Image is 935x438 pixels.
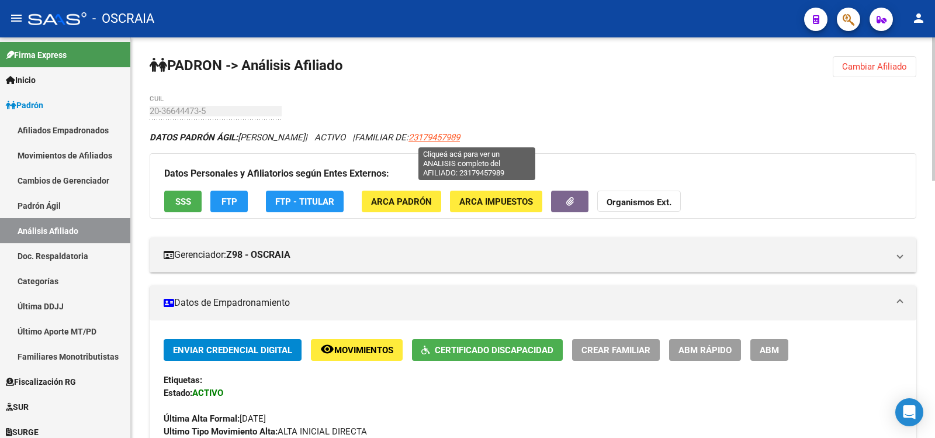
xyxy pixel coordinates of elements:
span: SUR [6,401,29,413]
strong: PADRON -> Análisis Afiliado [150,57,343,74]
mat-panel-title: Gerenciador: [164,249,888,261]
button: Enviar Credencial Digital [164,339,302,361]
button: ABM [750,339,788,361]
h3: Datos Personales y Afiliatorios según Entes Externos: [164,165,902,182]
button: Movimientos [311,339,403,361]
strong: Última Alta Formal: [164,413,240,424]
span: FAMILIAR DE: [355,132,460,143]
button: ABM Rápido [669,339,741,361]
span: - OSCRAIA [92,6,154,32]
span: ARCA Padrón [371,196,432,207]
span: SSS [175,196,191,207]
span: ARCA Impuestos [459,196,533,207]
strong: Etiquetas: [164,375,202,385]
span: Cambiar Afiliado [842,61,907,72]
strong: Ultimo Tipo Movimiento Alta: [164,426,278,437]
span: Movimientos [334,345,393,356]
button: Certificado Discapacidad [412,339,563,361]
span: ALTA INICIAL DIRECTA [164,426,367,437]
button: Organismos Ext. [597,191,681,212]
mat-icon: person [912,11,926,25]
span: Crear Familiar [581,345,650,356]
button: Cambiar Afiliado [833,56,916,77]
mat-icon: menu [9,11,23,25]
div: Open Intercom Messenger [895,398,923,426]
span: [PERSON_NAME] [150,132,305,143]
strong: ACTIVO [192,388,223,398]
span: ABM Rápido [678,345,732,356]
i: | ACTIVO | [150,132,460,143]
mat-panel-title: Datos de Empadronamiento [164,296,888,309]
span: FTP - Titular [275,196,334,207]
span: Firma Express [6,49,67,61]
span: Fiscalización RG [6,375,76,388]
span: Enviar Credencial Digital [173,345,292,356]
mat-expansion-panel-header: Datos de Empadronamiento [150,285,916,320]
button: FTP [210,191,248,212]
strong: Z98 - OSCRAIA [226,249,290,261]
span: [DATE] [164,413,266,424]
span: Padrón [6,99,43,112]
span: Inicio [6,74,36,87]
button: SSS [164,191,202,212]
span: FTP [221,196,237,207]
strong: DATOS PADRÓN ÁGIL: [150,132,238,143]
button: Crear Familiar [572,339,660,361]
strong: Estado: [164,388,192,398]
span: 23179457989 [408,132,460,143]
button: FTP - Titular [266,191,344,212]
button: ARCA Impuestos [450,191,542,212]
span: Certificado Discapacidad [435,345,553,356]
strong: Organismos Ext. [607,197,671,208]
span: ABM [760,345,779,356]
button: ARCA Padrón [362,191,441,212]
mat-icon: remove_red_eye [320,342,334,356]
mat-expansion-panel-header: Gerenciador:Z98 - OSCRAIA [150,237,916,273]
